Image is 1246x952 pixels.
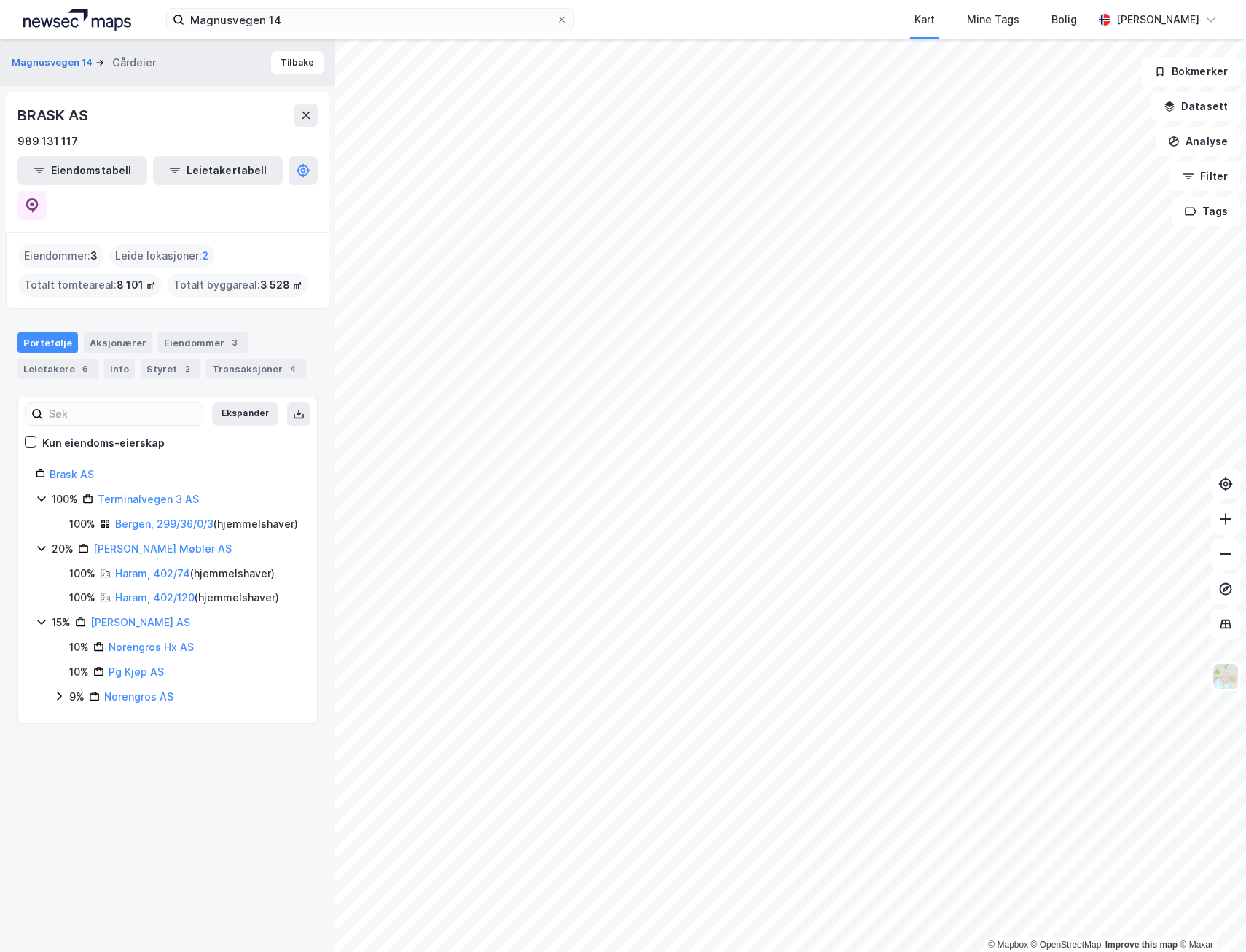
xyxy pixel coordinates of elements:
a: Norengros AS [104,690,173,703]
button: Datasett [1151,92,1240,121]
div: Eiendommer [158,332,248,353]
div: Kun eiendoms-eierskap [42,434,165,452]
div: 4 [286,362,300,376]
div: 10% [69,639,89,656]
img: Z [1212,663,1239,690]
a: OpenStreetMap [1031,940,1102,950]
a: [PERSON_NAME] AS [90,616,190,628]
a: Bergen, 299/36/0/3 [115,518,213,530]
a: Haram, 402/120 [115,591,195,604]
div: 15% [52,614,71,631]
img: logo.a4113a55bc3d86da70a041830d287a7e.svg [23,9,131,31]
a: Pg Kjøp AS [109,666,164,678]
input: Søk på adresse, matrikkel, gårdeiere, leietakere eller personer [184,9,556,31]
div: Totalt tomteareal : [18,273,162,297]
div: Portefølje [17,332,78,353]
div: BRASK AS [17,104,90,127]
button: Tilbake [271,51,324,74]
div: 6 [78,362,93,376]
div: Kart [914,11,935,28]
div: ( hjemmelshaver ) [115,515,298,533]
div: Eiendommer : [18,244,103,268]
button: Ekspander [212,402,278,426]
div: 100% [69,565,95,582]
span: 2 [202,247,208,265]
div: Gårdeier [112,54,156,71]
button: Analyse [1156,127,1240,156]
div: ( hjemmelshaver ) [115,589,279,606]
div: 3 [227,335,242,350]
button: Magnusvegen 14 [12,55,95,70]
span: 8 101 ㎡ [117,276,156,294]
div: 20% [52,540,74,558]
div: Mine Tags [967,11,1019,28]
iframe: Chat Widget [1173,882,1246,952]
div: Bolig [1051,11,1077,28]
button: Tags [1172,197,1240,226]
div: 100% [69,589,95,606]
a: Terminalvegen 3 AS [98,493,199,505]
a: Brask AS [50,468,94,480]
div: 100% [69,515,95,533]
button: Eiendomstabell [17,156,147,185]
a: [PERSON_NAME] Møbler AS [93,542,232,555]
input: Søk [43,403,203,425]
div: 989 131 117 [17,133,78,150]
div: 10% [69,663,89,681]
div: 100% [52,491,78,508]
div: Leietakere [17,359,98,379]
div: Aksjonærer [84,332,152,353]
div: Info [104,359,135,379]
a: Improve this map [1105,940,1178,950]
div: 2 [180,362,195,376]
div: Styret [141,359,200,379]
div: Transaksjoner [206,359,306,379]
a: Mapbox [988,940,1028,950]
span: 3 [90,247,98,265]
div: [PERSON_NAME] [1116,11,1199,28]
div: Totalt byggareal : [168,273,308,297]
div: 9% [69,688,85,706]
button: Leietakertabell [153,156,283,185]
div: ( hjemmelshaver ) [115,565,275,582]
button: Bokmerker [1142,57,1240,86]
button: Filter [1170,162,1240,191]
a: Norengros Hx AS [109,641,194,653]
div: Leide lokasjoner : [109,244,214,268]
a: Haram, 402/74 [115,567,190,580]
span: 3 528 ㎡ [260,276,302,294]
